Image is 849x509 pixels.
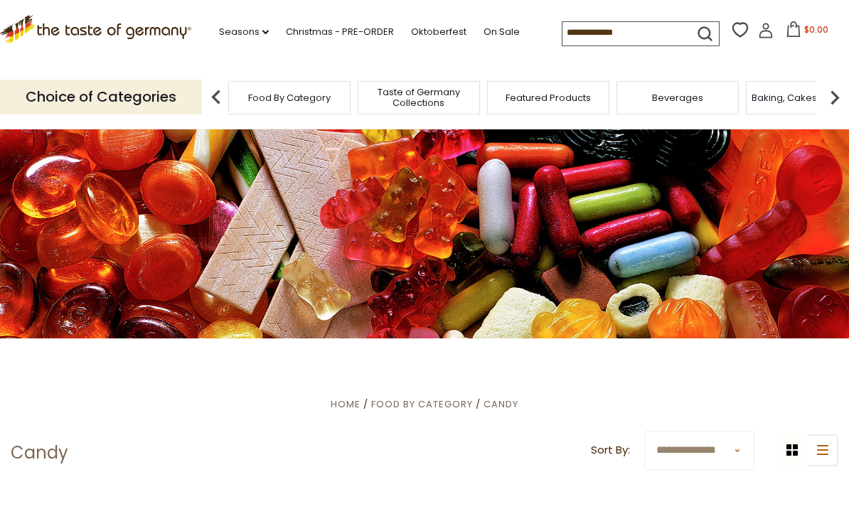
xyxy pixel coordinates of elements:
a: On Sale [484,24,520,40]
h1: Candy [11,442,68,464]
a: Featured Products [506,92,591,103]
img: next arrow [821,83,849,112]
a: Seasons [219,24,269,40]
a: Candy [484,397,518,411]
a: Beverages [652,92,703,103]
label: Sort By: [591,441,630,459]
a: Food By Category [371,397,473,411]
a: Taste of Germany Collections [362,87,476,108]
span: $0.00 [804,23,828,36]
button: $0.00 [776,21,837,43]
img: previous arrow [202,83,230,112]
a: Home [331,397,361,411]
a: Oktoberfest [411,24,466,40]
a: Christmas - PRE-ORDER [286,24,394,40]
a: Food By Category [248,92,331,103]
